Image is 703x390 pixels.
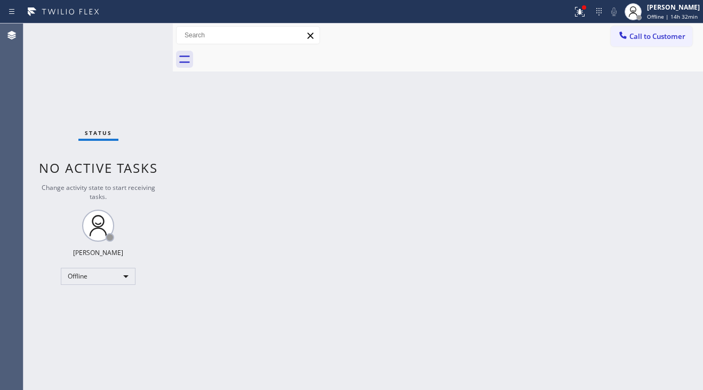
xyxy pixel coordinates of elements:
span: Change activity state to start receiving tasks. [42,183,155,201]
span: Offline | 14h 32min [647,13,698,20]
button: Mute [606,4,621,19]
span: No active tasks [39,159,158,177]
div: [PERSON_NAME] [647,3,700,12]
button: Call to Customer [611,26,692,46]
div: [PERSON_NAME] [73,248,123,257]
input: Search [177,27,319,44]
div: Offline [61,268,135,285]
span: Call to Customer [629,31,685,41]
span: Status [85,129,112,137]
